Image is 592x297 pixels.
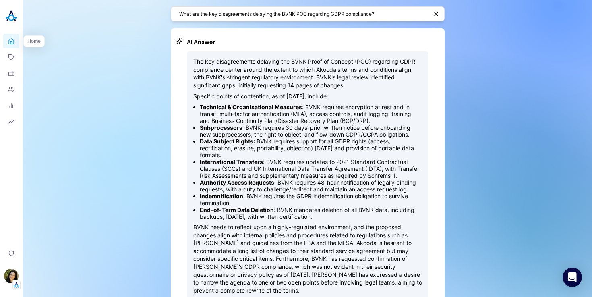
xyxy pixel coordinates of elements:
p: The key disagreements delaying the BVNK Proof of Concept (POC) regarding GDPR compliance center a... [193,58,422,89]
li: : BVNK requires the GDPR indemnification obligation to survive termination. [200,193,422,206]
li: : BVNK mandates deletion of all BVNK data, including backups, [DATE], with written certification. [200,206,422,220]
strong: End-of-Term Data Deletion [200,206,274,213]
li: : BVNK requires 48-hour notification of legally binding requests, with a duty to challenge/redire... [200,179,422,193]
img: Ilana Djemal [4,269,19,283]
li: : BVNK requires support for all GDPR rights (access, rectification, erasure, portability, objecti... [200,138,422,158]
strong: International Transfers [200,158,263,165]
p: Specific points of contention, as of [DATE], include: [193,92,422,100]
img: Akooda Logo [3,8,19,24]
button: Ilana DjemalTenant Logo [3,266,19,289]
li: : BVNK requires 30 days’ prior written notice before onboarding new subprocessors, the right to o... [200,124,422,138]
img: Tenant Logo [12,281,21,289]
div: Open Intercom Messenger [563,268,582,287]
strong: Technical & Organisational Measures [200,104,302,110]
strong: Data Subject Rights [200,138,253,145]
li: : BVNK requires updates to 2021 Standard Contractual Clauses (SCCs) and UK International Data Tra... [200,158,422,179]
h2: AI Answer [187,38,428,46]
p: BVNK needs to reflect upon a highly-regulated environment, and the proposed changes align with in... [193,223,422,294]
strong: Indemnification [200,193,243,199]
strong: Subprocessors [200,124,242,131]
li: : BVNK requires encryption at rest and in transit, multi-factor authentication (MFA), access cont... [200,104,422,124]
strong: Authority Access Requests [200,179,274,186]
textarea: What are the key disagreements delaying the BVNK POC regarding GDPR compliance? [179,10,428,18]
